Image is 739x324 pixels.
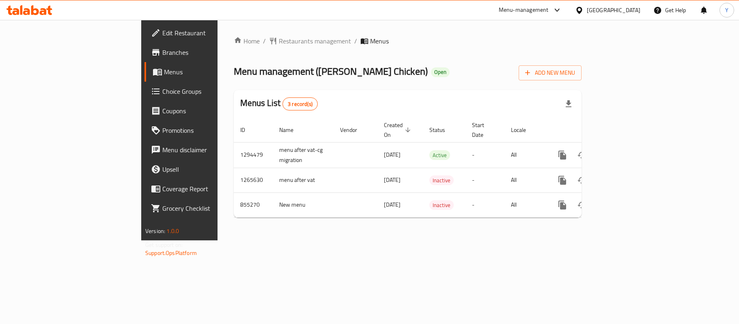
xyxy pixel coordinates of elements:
[465,192,504,217] td: -
[144,62,265,82] a: Menus
[273,142,334,168] td: menu after vat-cg migration
[282,97,318,110] div: Total records count
[504,192,546,217] td: All
[511,125,536,135] span: Locale
[144,179,265,199] a: Coverage Report
[234,62,428,80] span: Menu management ( [PERSON_NAME] Chicken )
[429,201,454,210] span: Inactive
[144,140,265,160] a: Menu disclaimer
[164,67,258,77] span: Menus
[144,82,265,101] a: Choice Groups
[144,160,265,179] a: Upsell
[499,5,549,15] div: Menu-management
[269,36,351,46] a: Restaurants management
[279,125,304,135] span: Name
[162,106,258,116] span: Coupons
[162,164,258,174] span: Upsell
[145,240,183,250] span: Get support on:
[384,149,401,160] span: [DATE]
[504,142,546,168] td: All
[234,36,582,46] nav: breadcrumb
[144,199,265,218] a: Grocery Checklist
[572,145,592,165] button: Change Status
[465,168,504,192] td: -
[162,145,258,155] span: Menu disclaimer
[162,86,258,96] span: Choice Groups
[384,120,413,140] span: Created On
[553,145,572,165] button: more
[553,171,572,190] button: more
[559,94,578,114] div: Export file
[273,192,334,217] td: New menu
[431,67,450,77] div: Open
[472,120,495,140] span: Start Date
[240,125,256,135] span: ID
[144,121,265,140] a: Promotions
[144,23,265,43] a: Edit Restaurant
[465,142,504,168] td: -
[525,68,575,78] span: Add New Menu
[162,125,258,135] span: Promotions
[572,195,592,215] button: Change Status
[273,168,334,192] td: menu after vat
[144,43,265,62] a: Branches
[429,125,456,135] span: Status
[162,48,258,57] span: Branches
[587,6,640,15] div: [GEOGRAPHIC_DATA]
[553,195,572,215] button: more
[240,97,318,110] h2: Menus List
[384,199,401,210] span: [DATE]
[279,36,351,46] span: Restaurants management
[546,118,637,143] th: Actions
[519,65,582,80] button: Add New Menu
[145,226,165,236] span: Version:
[234,118,637,218] table: enhanced table
[144,101,265,121] a: Coupons
[354,36,357,46] li: /
[429,176,454,185] span: Inactive
[384,175,401,185] span: [DATE]
[283,100,317,108] span: 3 record(s)
[572,171,592,190] button: Change Status
[431,69,450,76] span: Open
[162,184,258,194] span: Coverage Report
[162,28,258,38] span: Edit Restaurant
[145,248,197,258] a: Support.OpsPlatform
[725,6,728,15] span: Y
[166,226,179,236] span: 1.0.0
[504,168,546,192] td: All
[162,203,258,213] span: Grocery Checklist
[340,125,368,135] span: Vendor
[370,36,389,46] span: Menus
[429,175,454,185] div: Inactive
[429,151,450,160] span: Active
